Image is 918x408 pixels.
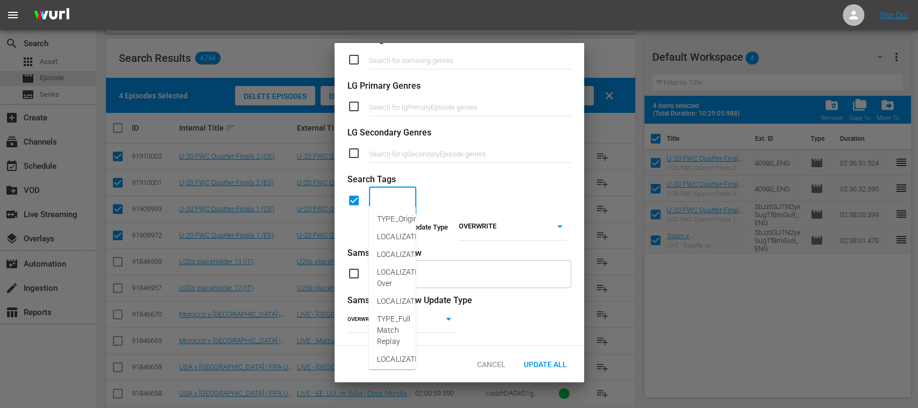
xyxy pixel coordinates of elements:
div: LG Primary Genres [347,80,571,92]
div: OVERWRITE [459,220,566,235]
div: Samsung VOD Row Update Type [347,295,571,307]
div: Samsung VOD Row [347,247,571,260]
a: Sign Out [880,11,908,19]
span: TYPE_Full Match Replay [377,313,410,347]
span: TYPE_Originals [377,213,428,225]
span: Cancel [468,360,514,369]
span: LOCALIZATION_Content [377,231,458,242]
span: LOCALIZATION_GFX [377,296,445,307]
button: Update All [515,354,575,374]
button: Cancel [468,354,515,374]
span: Update All [515,360,575,369]
div: Search Tags [347,174,571,186]
div: OVERWRITE [347,313,455,326]
div: LG Secondary Genres [347,127,571,139]
span: LOCALIZATION_Commentary [377,354,474,365]
span: LOCALIZATION_Voice Over [377,267,449,289]
span: menu [6,9,19,22]
img: ans4CAIJ8jUAAAAAAAAAAAAAAAAAAAAAAAAgQb4GAAAAAAAAAAAAAAAAAAAAAAAAJMjXAAAAAAAAAAAAAAAAAAAAAAAAgAT5G... [26,3,77,28]
span: LOCALIZATION_Captions [377,249,461,260]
